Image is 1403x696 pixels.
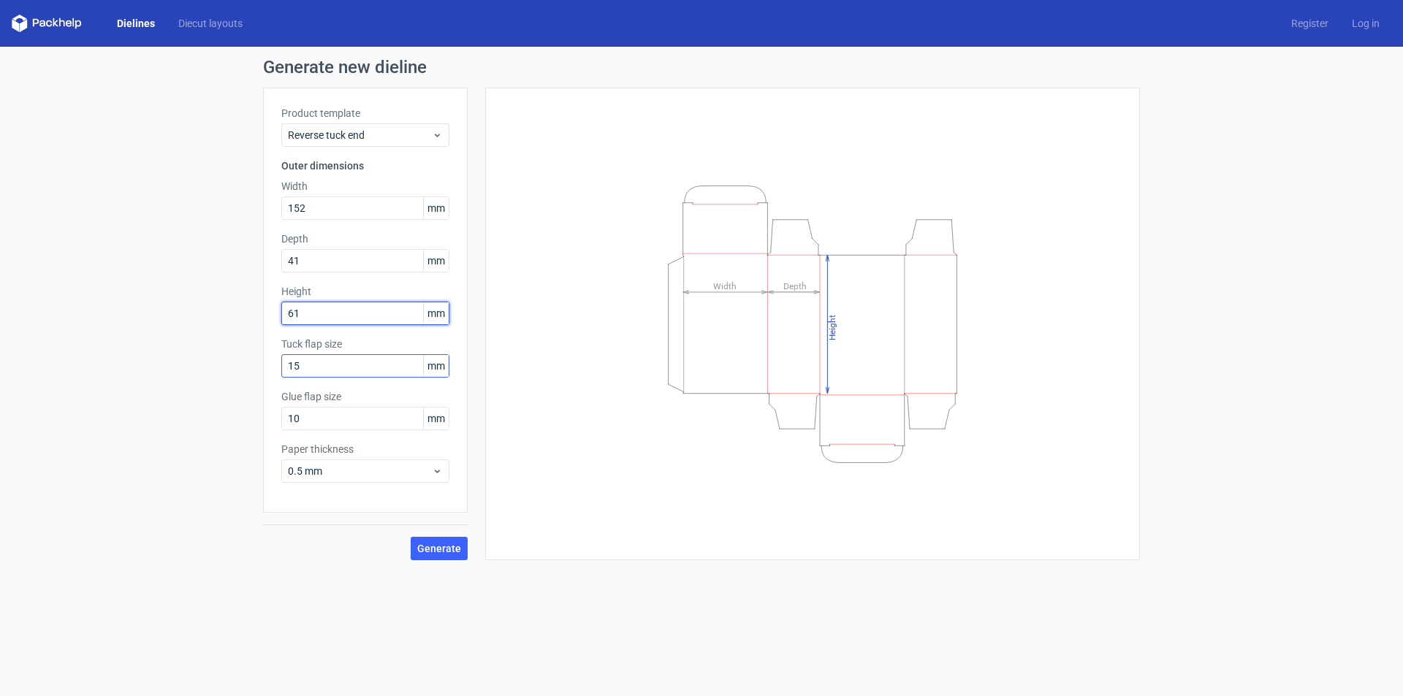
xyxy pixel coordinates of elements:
[417,543,461,554] span: Generate
[411,537,468,560] button: Generate
[281,337,449,351] label: Tuck flap size
[288,464,432,478] span: 0.5 mm
[281,106,449,121] label: Product template
[281,179,449,194] label: Width
[281,284,449,299] label: Height
[288,128,432,142] span: Reverse tuck end
[423,355,449,377] span: mm
[167,16,254,31] a: Diecut layouts
[423,250,449,272] span: mm
[281,232,449,246] label: Depth
[263,58,1140,76] h1: Generate new dieline
[1280,16,1340,31] a: Register
[281,389,449,404] label: Glue flap size
[281,158,449,173] h3: Outer dimensions
[827,314,837,340] tspan: Height
[1340,16,1391,31] a: Log in
[423,408,449,429] span: mm
[713,280,737,291] tspan: Width
[423,302,449,324] span: mm
[281,442,449,456] label: Paper thickness
[423,197,449,219] span: mm
[783,280,807,291] tspan: Depth
[105,16,167,31] a: Dielines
